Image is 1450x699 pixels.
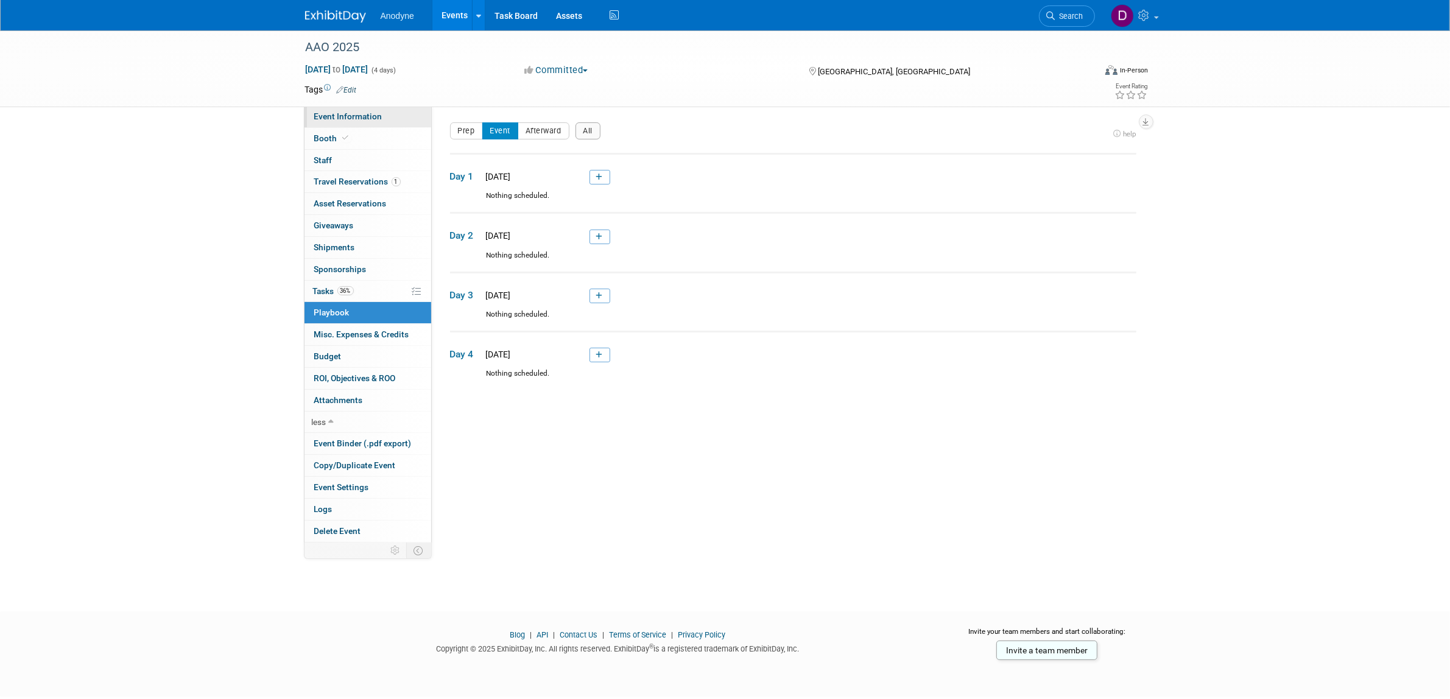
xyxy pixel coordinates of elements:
span: Event Settings [314,482,369,492]
img: Format-Inperson.png [1105,65,1117,75]
img: Dawn Jozwiak [1111,4,1134,27]
span: Anodyne [381,11,414,21]
span: Day 1 [450,170,480,183]
a: Booth [304,128,431,149]
span: Staff [314,155,333,165]
span: | [527,630,535,639]
span: [DATE] [482,172,511,181]
div: Event Rating [1114,83,1147,90]
a: Terms of Service [609,630,666,639]
a: Sponsorships [304,259,431,280]
span: Travel Reservations [314,177,401,186]
a: Staff [304,150,431,171]
button: Committed [520,64,593,77]
span: Delete Event [314,526,361,536]
a: API [537,630,548,639]
span: Giveaways [314,220,354,230]
span: less [312,417,326,427]
span: Day 4 [450,348,480,361]
span: [DATE] [482,349,511,359]
span: [GEOGRAPHIC_DATA], [GEOGRAPHIC_DATA] [818,67,970,76]
a: Edit [337,86,357,94]
span: Booth [314,133,351,143]
span: Shipments [314,242,355,252]
a: ROI, Objectives & ROO [304,368,431,389]
span: (4 days) [371,66,396,74]
a: Contact Us [560,630,597,639]
span: [DATE] [482,231,511,241]
span: 36% [337,286,354,295]
div: Nothing scheduled. [450,191,1136,212]
div: Copyright © 2025 ExhibitDay, Inc. All rights reserved. ExhibitDay is a registered trademark of Ex... [305,641,931,655]
span: | [599,630,607,639]
span: Playbook [314,307,350,317]
td: Personalize Event Tab Strip [385,543,407,558]
span: Attachments [314,395,363,405]
td: Tags [305,83,357,96]
span: Asset Reservations [314,198,387,208]
span: Day 3 [450,289,480,302]
span: help [1124,130,1136,138]
span: Search [1055,12,1083,21]
a: Attachments [304,390,431,411]
span: Event Information [314,111,382,121]
span: Budget [314,351,342,361]
span: [DATE] [482,290,511,300]
a: Asset Reservations [304,193,431,214]
span: Sponsorships [314,264,367,274]
a: Shipments [304,237,431,258]
a: Travel Reservations1 [304,171,431,192]
span: | [550,630,558,639]
span: Copy/Duplicate Event [314,460,396,470]
span: Misc. Expenses & Credits [314,329,409,339]
div: Nothing scheduled. [450,368,1136,390]
span: Logs [314,504,333,514]
button: All [575,122,601,139]
a: Invite a team member [996,641,1097,660]
div: In-Person [1119,66,1148,75]
span: 1 [392,177,401,186]
a: Privacy Policy [678,630,725,639]
a: Search [1039,5,1095,27]
a: Playbook [304,302,431,323]
a: less [304,412,431,433]
a: Blog [510,630,525,639]
div: Nothing scheduled. [450,250,1136,272]
a: Tasks36% [304,281,431,302]
span: to [331,65,343,74]
i: Booth reservation complete [343,135,349,141]
div: Event Format [1023,63,1149,82]
div: Invite your team members and start collaborating: [949,627,1146,645]
span: Tasks [313,286,354,296]
a: Event Information [304,106,431,127]
img: ExhibitDay [305,10,366,23]
sup: ® [649,643,653,650]
td: Toggle Event Tabs [406,543,431,558]
a: Logs [304,499,431,520]
button: Afterward [518,122,569,139]
span: Event Binder (.pdf export) [314,438,412,448]
span: [DATE] [DATE] [305,64,369,75]
a: Budget [304,346,431,367]
a: Copy/Duplicate Event [304,455,431,476]
a: Misc. Expenses & Credits [304,324,431,345]
div: AAO 2025 [301,37,1077,58]
button: Event [482,122,519,139]
span: | [668,630,676,639]
a: Event Binder (.pdf export) [304,433,431,454]
a: Event Settings [304,477,431,498]
a: Delete Event [304,521,431,542]
button: Prep [450,122,483,139]
a: Giveaways [304,215,431,236]
div: Nothing scheduled. [450,309,1136,331]
span: Day 2 [450,229,480,242]
span: ROI, Objectives & ROO [314,373,396,383]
